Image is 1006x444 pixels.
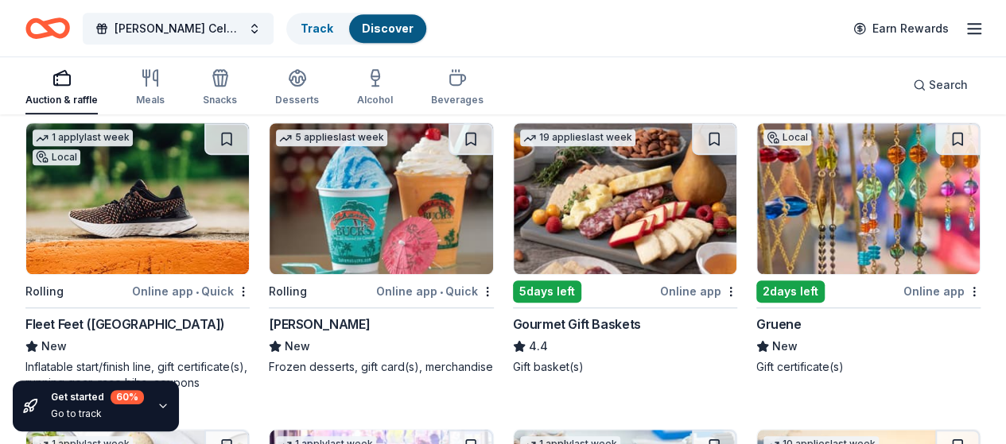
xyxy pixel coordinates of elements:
div: [PERSON_NAME] [269,315,370,334]
button: Desserts [275,62,319,114]
button: [PERSON_NAME] Celebrity Charity Golf Tournament [83,13,274,44]
div: Snacks [203,94,237,106]
div: Frozen desserts, gift card(s), merchandise [269,359,493,375]
a: Discover [362,21,414,35]
div: Get started [51,390,144,404]
div: Auction & raffle [25,94,98,106]
span: [PERSON_NAME] Celebrity Charity Golf Tournament [115,19,242,38]
div: Online app [660,281,737,301]
a: Image for Bahama Buck's5 applieslast weekRollingOnline app•Quick[PERSON_NAME]NewFrozen desserts, ... [269,122,493,375]
div: Inflatable start/finish line, gift certificate(s), running gear, race bibs, coupons [25,359,250,391]
span: Search [929,75,968,95]
div: Alcohol [357,94,393,106]
button: Auction & raffle [25,62,98,114]
div: Beverages [431,94,484,106]
img: Image for Gourmet Gift Baskets [514,123,736,274]
div: Gift basket(s) [513,359,737,375]
div: Local [33,149,80,165]
span: • [440,285,443,298]
div: Desserts [275,94,319,106]
button: Search [900,69,981,101]
span: • [196,285,199,298]
div: 2 days left [756,280,825,303]
div: Gift certificate(s) [756,359,981,375]
span: 4.4 [529,337,548,356]
button: Snacks [203,62,237,114]
div: Meals [136,94,165,106]
div: Online app [903,281,981,301]
img: Image for Bahama Buck's [270,123,492,274]
button: Alcohol [357,62,393,114]
a: Home [25,10,70,47]
a: Earn Rewards [844,14,958,43]
div: Fleet Feet ([GEOGRAPHIC_DATA]) [25,315,225,334]
div: Go to track [51,407,144,420]
span: New [41,337,67,356]
div: 1 apply last week [33,129,133,146]
div: 5 applies last week [276,129,387,146]
a: Image for GrueneLocal2days leftOnline appGrueneNewGift certificate(s) [756,122,981,375]
span: New [772,337,798,356]
a: Image for Fleet Feet (Houston)1 applylast weekLocalRollingOnline app•QuickFleet Feet ([GEOGRAPHIC... [25,122,250,391]
a: Image for Gourmet Gift Baskets19 applieslast week5days leftOnline appGourmet Gift Baskets4.4Gift ... [513,122,737,375]
div: Rolling [25,282,64,301]
div: Rolling [269,282,307,301]
div: 60 % [111,390,144,404]
span: New [285,337,310,356]
a: Track [301,21,333,35]
div: Local [763,129,811,145]
button: Meals [136,62,165,114]
img: Image for Gruene [757,123,980,274]
div: 19 applies last week [520,129,635,146]
div: 5 days left [513,280,581,303]
img: Image for Fleet Feet (Houston) [26,123,249,274]
div: Online app Quick [132,281,250,301]
div: Gruene [756,315,802,334]
div: Online app Quick [376,281,494,301]
div: Gourmet Gift Baskets [513,315,641,334]
button: Beverages [431,62,484,114]
button: TrackDiscover [286,13,428,44]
